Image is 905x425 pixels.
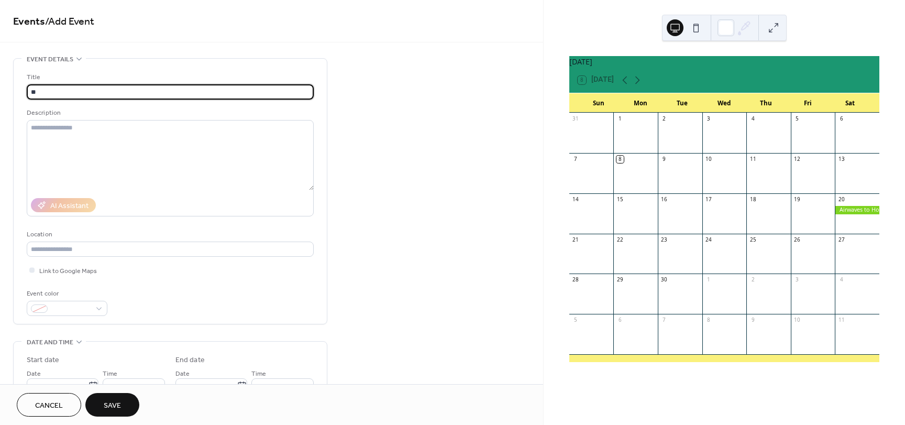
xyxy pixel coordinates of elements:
span: Date [27,368,41,379]
div: 7 [660,317,668,324]
div: 17 [705,196,712,203]
div: 30 [660,277,668,284]
div: Wed [703,93,745,113]
div: Sun [578,93,620,113]
div: 10 [705,156,712,163]
span: / Add Event [45,12,94,32]
div: 25 [749,236,757,244]
div: 7 [572,156,579,163]
div: Airwaves to Hope-Radiothon [835,206,879,214]
div: [DATE] [569,56,879,68]
div: 26 [793,236,801,244]
div: 4 [838,277,845,284]
span: Time [103,368,117,379]
span: Date [175,368,190,379]
div: Description [27,107,312,118]
div: 9 [660,156,668,163]
div: Location [27,229,312,240]
span: Event details [27,54,73,65]
div: 6 [838,116,845,123]
div: Start date [27,355,59,366]
div: 8 [705,317,712,324]
div: Thu [745,93,787,113]
div: Fri [787,93,829,113]
div: End date [175,355,205,366]
div: 15 [616,196,624,203]
div: 2 [660,116,668,123]
div: 24 [705,236,712,244]
div: 10 [793,317,801,324]
span: Date and time [27,337,73,348]
div: 18 [749,196,757,203]
div: 27 [838,236,845,244]
div: 21 [572,236,579,244]
span: Cancel [35,400,63,411]
button: Save [85,393,139,417]
div: 28 [572,277,579,284]
div: 3 [793,277,801,284]
div: 13 [838,156,845,163]
div: 22 [616,236,624,244]
div: Mon [620,93,661,113]
div: 31 [572,116,579,123]
a: Events [13,12,45,32]
div: 4 [749,116,757,123]
div: 14 [572,196,579,203]
div: Event color [27,288,105,299]
div: 9 [749,317,757,324]
div: 20 [838,196,845,203]
button: Cancel [17,393,81,417]
div: 8 [616,156,624,163]
span: Save [104,400,121,411]
div: 1 [616,116,624,123]
div: 23 [660,236,668,244]
div: Title [27,72,312,83]
span: Link to Google Maps [39,266,97,277]
div: 11 [838,317,845,324]
div: 19 [793,196,801,203]
div: 11 [749,156,757,163]
div: 16 [660,196,668,203]
div: 1 [705,277,712,284]
span: Time [251,368,266,379]
div: 12 [793,156,801,163]
div: 2 [749,277,757,284]
div: 6 [616,317,624,324]
div: Tue [661,93,703,113]
div: 3 [705,116,712,123]
div: Sat [829,93,871,113]
div: 5 [572,317,579,324]
div: 29 [616,277,624,284]
div: 5 [793,116,801,123]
